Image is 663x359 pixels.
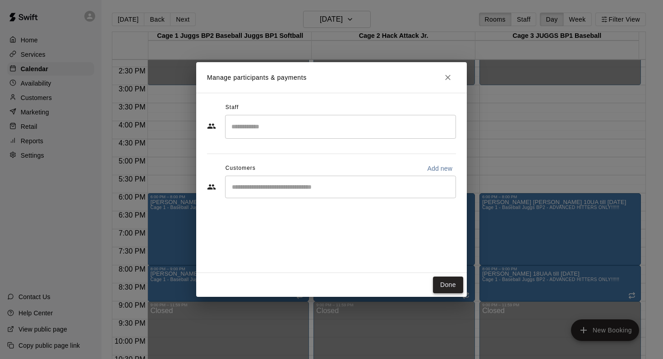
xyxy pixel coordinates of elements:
button: Done [433,277,463,293]
p: Add new [427,164,452,173]
div: Search staff [225,115,456,139]
svg: Staff [207,122,216,131]
div: Start typing to search customers... [225,176,456,198]
svg: Customers [207,182,216,191]
button: Add new [424,161,456,176]
span: Staff [226,100,239,115]
span: Customers [226,161,256,176]
p: Manage participants & payments [207,73,307,82]
button: Close [440,69,456,86]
